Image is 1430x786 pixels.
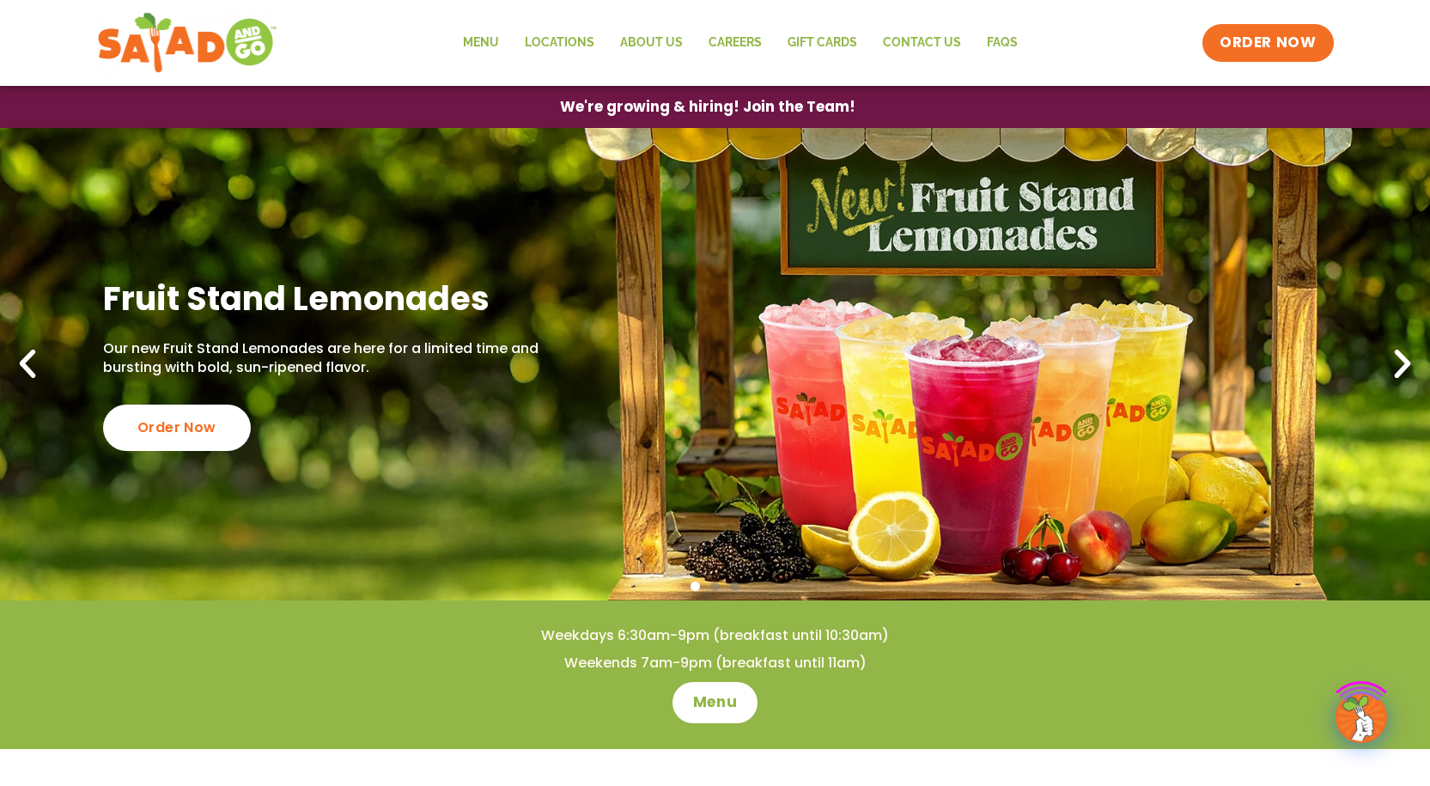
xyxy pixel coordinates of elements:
[1220,33,1316,53] span: ORDER NOW
[607,23,696,63] a: About Us
[9,345,46,383] div: Previous slide
[730,582,739,591] span: Go to slide 3
[512,23,607,63] a: Locations
[450,23,1031,63] nav: Menu
[450,23,512,63] a: Menu
[691,582,700,591] span: Go to slide 1
[672,682,758,723] a: Menu
[560,100,855,114] span: We're growing & hiring! Join the Team!
[97,9,278,77] img: new-SAG-logo-768×292
[1202,24,1333,62] a: ORDER NOW
[775,23,870,63] a: GIFT CARDS
[974,23,1031,63] a: FAQs
[1384,345,1421,383] div: Next slide
[103,339,541,378] p: Our new Fruit Stand Lemonades are here for a limited time and bursting with bold, sun-ripened fla...
[103,277,541,320] h2: Fruit Stand Lemonades
[693,692,737,713] span: Menu
[696,23,775,63] a: Careers
[534,87,881,127] a: We're growing & hiring! Join the Team!
[710,582,720,591] span: Go to slide 2
[870,23,974,63] a: Contact Us
[103,405,251,451] div: Order Now
[34,654,1396,673] h4: Weekends 7am-9pm (breakfast until 11am)
[34,626,1396,645] h4: Weekdays 6:30am-9pm (breakfast until 10:30am)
